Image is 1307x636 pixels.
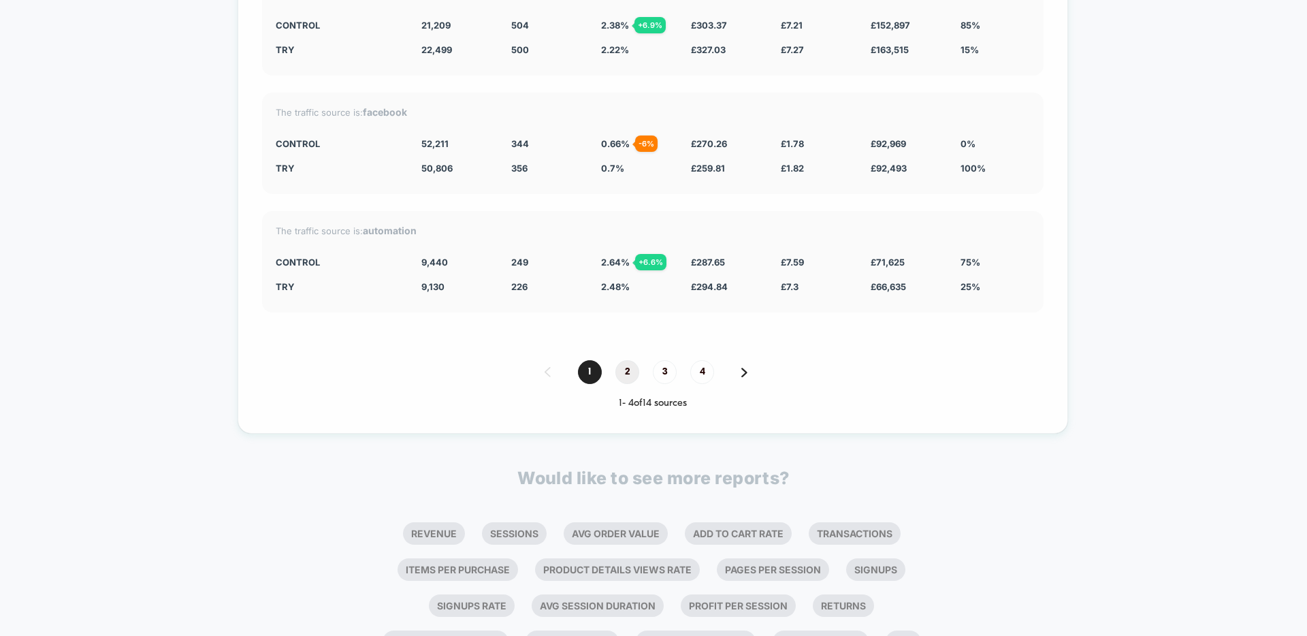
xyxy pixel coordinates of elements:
[781,44,804,55] span: £ 7.27
[871,44,909,55] span: £ 163,515
[276,257,401,268] div: control
[421,281,445,292] span: 9,130
[691,163,725,174] span: £ 259.81
[809,522,901,545] li: Transactions
[601,138,630,149] span: 0.66 %
[511,20,529,31] span: 504
[634,17,666,33] div: + 6.9 %
[781,281,798,292] span: £ 7.3
[871,138,906,149] span: £ 92,969
[482,522,547,545] li: Sessions
[276,163,401,174] div: try
[653,360,677,384] span: 3
[276,44,401,55] div: try
[781,257,804,268] span: £ 7.59
[691,281,728,292] span: £ 294.84
[961,257,1030,268] div: 75%
[511,281,528,292] span: 226
[601,44,629,55] span: 2.22 %
[398,558,518,581] li: Items Per Purchase
[871,257,905,268] span: £ 71,625
[421,257,448,268] span: 9,440
[846,558,905,581] li: Signups
[615,360,639,384] span: 2
[781,138,804,149] span: £ 1.78
[276,106,1030,118] div: The traffic source is:
[961,20,1030,31] div: 85%
[276,138,401,149] div: control
[635,254,666,270] div: + 6.6 %
[421,20,451,31] span: 21,209
[691,257,725,268] span: £ 287.65
[961,138,1030,149] div: 0%
[511,44,529,55] span: 500
[517,468,790,488] p: Would like to see more reports?
[635,136,658,152] div: - 6 %
[421,138,449,149] span: 52,211
[276,20,401,31] div: control
[363,106,407,118] strong: facebook
[691,138,727,149] span: £ 270.26
[601,20,629,31] span: 2.38 %
[691,44,726,55] span: £ 327.03
[421,44,452,55] span: 22,499
[781,163,804,174] span: £ 1.82
[532,594,664,617] li: Avg Session Duration
[717,558,829,581] li: Pages Per Session
[276,281,401,292] div: try
[961,163,1030,174] div: 100%
[601,257,630,268] span: 2.64 %
[601,281,630,292] span: 2.48 %
[741,368,747,377] img: pagination forward
[871,20,910,31] span: £ 152,897
[961,281,1030,292] div: 25%
[601,163,624,174] span: 0.7 %
[681,594,796,617] li: Profit Per Session
[961,44,1030,55] div: 15%
[781,20,803,31] span: £ 7.21
[691,20,727,31] span: £ 303.37
[535,558,700,581] li: Product Details Views Rate
[403,522,465,545] li: Revenue
[429,594,515,617] li: Signups Rate
[262,398,1044,409] div: 1 - 4 of 14 sources
[511,163,528,174] span: 356
[421,163,453,174] span: 50,806
[685,522,792,545] li: Add To Cart Rate
[363,225,417,236] strong: automation
[871,163,907,174] span: £ 92,493
[564,522,668,545] li: Avg Order Value
[871,281,906,292] span: £ 66,635
[511,257,528,268] span: 249
[276,225,1030,236] div: The traffic source is:
[578,360,602,384] span: 1
[690,360,714,384] span: 4
[813,594,874,617] li: Returns
[511,138,529,149] span: 344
